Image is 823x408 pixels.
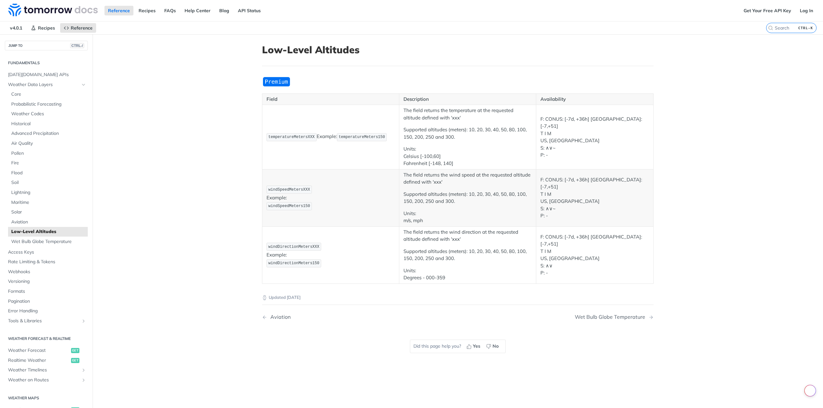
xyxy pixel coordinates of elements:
[8,168,88,178] a: Flood
[11,121,86,127] span: Historical
[484,342,502,351] button: No
[268,204,310,208] span: windSpeedMeters150
[410,340,506,353] div: Did this page help you?
[267,242,395,268] p: Example:
[493,343,499,350] span: No
[8,259,86,265] span: Rate Limiting & Tokens
[38,25,55,31] span: Recipes
[11,199,86,206] span: Maritime
[796,6,817,15] a: Log In
[11,179,86,186] span: Soil
[5,297,88,306] a: Pagination
[8,288,86,295] span: Formats
[8,357,69,364] span: Realtime Weather
[268,135,315,139] span: temperatureMetersXXX
[5,395,88,401] h2: Weather Maps
[8,207,88,217] a: Solar
[5,247,88,257] a: Access Keys
[11,189,86,196] span: Lightning
[11,219,86,225] span: Aviation
[8,158,88,168] a: Fire
[8,318,79,324] span: Tools & Libraries
[71,348,79,353] span: get
[267,185,395,211] p: Example:
[5,336,88,342] h2: Weather Forecast & realtime
[540,176,649,220] p: F: CONUS: [-7d, +36h] [GEOGRAPHIC_DATA]: [-7,+51] T I M US, [GEOGRAPHIC_DATA] S: ∧∨~ P: -
[403,171,532,186] p: The field returns the wind speed at the requested altitude defined with 'xxx'
[8,198,88,207] a: Maritime
[60,23,96,33] a: Reference
[5,41,88,50] button: JUMP TOCTRL-/
[262,314,430,320] a: Previous Page: Aviation
[5,306,88,316] a: Error Handling
[403,107,532,121] p: The field returns the temperature at the requested altitude defined with 'xxx'
[81,82,86,87] button: Hide subpages for Weather Data Layers
[5,365,88,375] a: Weather TimelinesShow subpages for Weather Timelines
[71,25,93,31] span: Reference
[11,140,86,147] span: Air Quality
[81,318,86,324] button: Show subpages for Tools & Libraries
[104,6,133,15] a: Reference
[5,267,88,277] a: Webhooks
[403,210,532,224] p: Units: m/s, mph
[464,342,484,351] button: Yes
[268,245,319,249] span: windDirectionMetersXXX
[8,90,88,99] a: Core
[8,217,88,227] a: Aviation
[11,229,86,235] span: Low-Level Altitudes
[8,139,88,148] a: Air Quality
[81,368,86,373] button: Show subpages for Weather Timelines
[11,170,86,176] span: Flood
[575,314,654,320] a: Next Page: Wet Bulb Globe Temperature
[403,267,532,282] p: Units: Degrees - 000-359
[8,119,88,129] a: Historical
[5,60,88,66] h2: Fundamentals
[11,150,86,157] span: Pollen
[11,91,86,98] span: Core
[403,126,532,141] p: Supported altitudes (meters): 10, 20, 30, 40, 50, 80, 100, 150, 200, 250 and 300.
[8,298,86,305] span: Pagination
[262,308,654,326] nav: Pagination Controls
[161,6,179,15] a: FAQs
[135,6,159,15] a: Recipes
[403,229,532,243] p: The field returns the wind direction at the requested altitude defined with 'xxx'
[27,23,59,33] a: Recipes
[5,257,88,267] a: Rate Limiting & Tokens
[268,187,310,192] span: windSpeedMetersXXX
[181,6,214,15] a: Help Center
[797,25,815,31] kbd: CTRL-K
[403,248,532,262] p: Supported altitudes (meters): 10, 20, 30, 40, 50, 80, 100, 150, 200, 250 and 300.
[8,100,88,109] a: Probabilistic Forecasting
[8,347,69,354] span: Weather Forecast
[403,96,532,103] p: Description
[8,227,88,237] a: Low-Level Altitudes
[8,367,79,373] span: Weather Timelines
[8,269,86,275] span: Webhooks
[403,191,532,205] p: Supported altitudes (meters): 10, 20, 30, 40, 50, 80, 100, 150, 200, 250 and 300.
[5,346,88,355] a: Weather Forecastget
[403,145,532,167] p: Units: Celsius [-100,60] Fahrenheit [-148, 140]
[8,129,88,138] a: Advanced Precipitation
[8,308,86,314] span: Error Handling
[8,4,98,16] img: Tomorrow.io Weather API Docs
[8,249,86,256] span: Access Keys
[540,233,649,277] p: F: CONUS: [-7d, +36h] [GEOGRAPHIC_DATA]: [-7,+51] T I M US, [GEOGRAPHIC_DATA] S: ∧∨ P: -
[11,130,86,137] span: Advanced Precipitation
[5,80,88,90] a: Weather Data LayersHide subpages for Weather Data Layers
[575,314,648,320] div: Wet Bulb Globe Temperature
[216,6,233,15] a: Blog
[8,109,88,119] a: Weather Codes
[5,70,88,80] a: [DATE][DOMAIN_NAME] APIs
[339,135,385,139] span: temperatureMeters150
[81,378,86,383] button: Show subpages for Weather on Routes
[740,6,795,15] a: Get Your Free API Key
[473,343,480,350] span: Yes
[11,111,86,117] span: Weather Codes
[540,96,649,103] p: Availability
[8,178,88,187] a: Soil
[8,149,88,158] a: Pollen
[6,23,26,33] span: v4.0.1
[11,239,86,245] span: Wet Bulb Globe Temperature
[8,188,88,197] a: Lightning
[8,377,79,383] span: Weather on Routes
